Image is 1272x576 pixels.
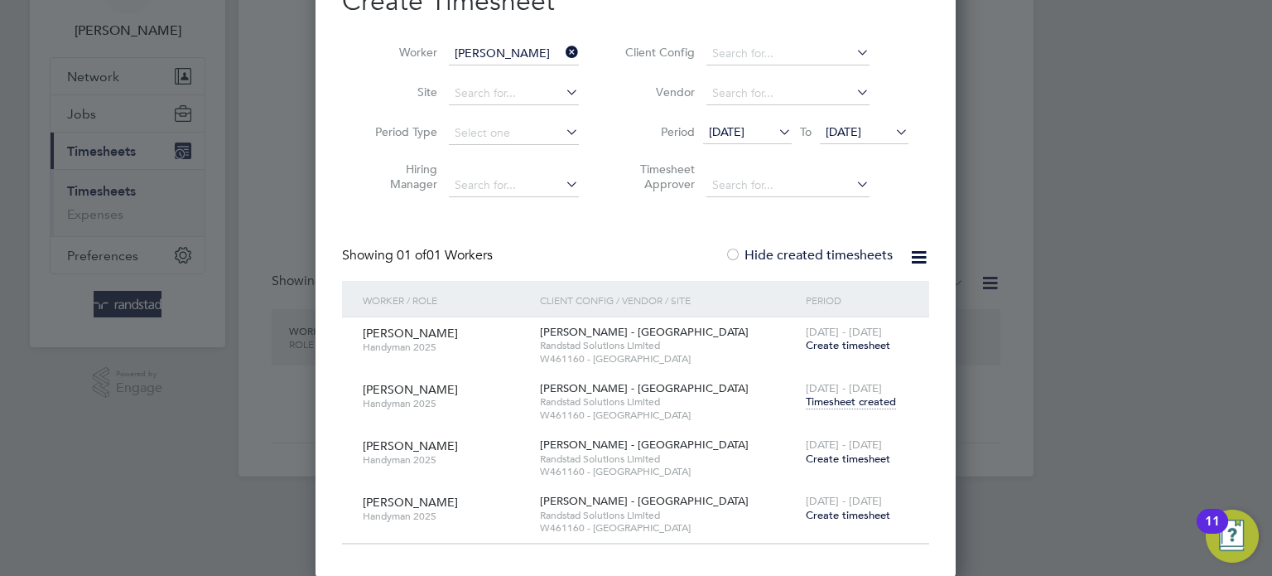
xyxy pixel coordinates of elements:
[363,510,528,523] span: Handyman 2025
[806,325,882,339] span: [DATE] - [DATE]
[363,397,528,410] span: Handyman 2025
[620,124,695,139] label: Period
[359,281,536,319] div: Worker / Role
[540,438,749,452] span: [PERSON_NAME] - [GEOGRAPHIC_DATA]
[363,438,458,453] span: [PERSON_NAME]
[540,409,797,422] span: W461160 - [GEOGRAPHIC_DATA]
[620,45,695,60] label: Client Config
[620,162,695,191] label: Timesheet Approver
[806,381,882,395] span: [DATE] - [DATE]
[806,452,890,466] span: Create timesheet
[795,121,817,143] span: To
[540,381,749,395] span: [PERSON_NAME] - [GEOGRAPHIC_DATA]
[706,82,870,105] input: Search for...
[363,124,437,139] label: Period Type
[540,339,797,352] span: Randstad Solutions Limited
[802,281,913,319] div: Period
[706,42,870,65] input: Search for...
[806,494,882,508] span: [DATE] - [DATE]
[620,85,695,99] label: Vendor
[725,247,893,264] label: Hide created timesheets
[449,122,579,145] input: Select one
[397,247,426,264] span: 01 of
[363,453,528,467] span: Handyman 2025
[540,465,797,478] span: W461160 - [GEOGRAPHIC_DATA]
[363,341,528,354] span: Handyman 2025
[806,438,882,452] span: [DATE] - [DATE]
[363,85,437,99] label: Site
[363,162,437,191] label: Hiring Manager
[826,124,861,139] span: [DATE]
[706,174,870,197] input: Search for...
[540,453,797,466] span: Randstad Solutions Limited
[540,325,749,339] span: [PERSON_NAME] - [GEOGRAPHIC_DATA]
[449,42,579,65] input: Search for...
[363,45,437,60] label: Worker
[342,247,496,264] div: Showing
[540,521,797,535] span: W461160 - [GEOGRAPHIC_DATA]
[1206,510,1259,563] button: Open Resource Center, 11 new notifications
[540,509,797,522] span: Randstad Solutions Limited
[363,495,458,510] span: [PERSON_NAME]
[536,281,802,319] div: Client Config / Vendor / Site
[397,247,493,264] span: 01 Workers
[540,352,797,365] span: W461160 - [GEOGRAPHIC_DATA]
[806,394,896,409] span: Timesheet created
[363,326,458,341] span: [PERSON_NAME]
[363,382,458,397] span: [PERSON_NAME]
[806,338,890,352] span: Create timesheet
[540,395,797,409] span: Randstad Solutions Limited
[709,124,744,139] span: [DATE]
[540,494,749,508] span: [PERSON_NAME] - [GEOGRAPHIC_DATA]
[449,82,579,105] input: Search for...
[806,508,890,522] span: Create timesheet
[1205,521,1220,543] div: 11
[449,174,579,197] input: Search for...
